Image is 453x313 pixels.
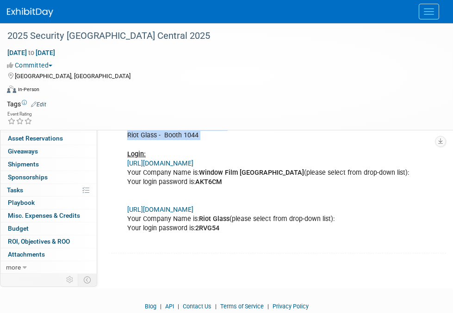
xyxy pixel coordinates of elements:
span: | [265,303,271,310]
span: Tasks [7,186,23,194]
span: Giveaways [8,147,38,155]
a: Budget [0,222,97,235]
img: ExhibitDay [7,8,53,17]
b: 2RVG54 [195,224,219,232]
span: [GEOGRAPHIC_DATA], [GEOGRAPHIC_DATA] [15,73,130,80]
div: Event Rating [7,112,32,117]
span: ROI, Objectives & ROO [8,238,70,245]
button: Menu [419,4,439,19]
a: Contact Us [183,303,211,310]
a: Blog [145,303,156,310]
a: Misc. Expenses & Credits [0,209,97,222]
span: | [213,303,219,310]
a: [URL][DOMAIN_NAME] [127,160,193,167]
span: more [6,264,21,271]
a: Tasks [0,184,97,196]
a: [URL][DOMAIN_NAME] [127,206,193,214]
a: Edit [31,101,46,108]
span: | [175,303,181,310]
span: Attachments [8,251,45,258]
span: Budget [8,225,29,232]
a: Terms of Service [220,303,264,310]
a: Playbook [0,196,97,209]
div: 2025 Security [GEOGRAPHIC_DATA] Central 2025 [4,28,434,44]
b: Window Film [GEOGRAPHIC_DATA] [199,169,304,177]
a: Sponsorships [0,171,97,184]
button: Committed [7,61,56,70]
img: Format-Inperson.png [7,86,16,93]
td: Toggle Event Tabs [78,274,97,286]
td: Tags [7,99,46,109]
a: more [0,261,97,274]
a: Giveaways [0,145,97,158]
a: Privacy Policy [273,303,309,310]
a: ROI, Objectives & ROO [0,235,97,248]
a: Shipments [0,158,97,171]
b: AKT6CM [195,178,222,186]
span: to [27,49,36,56]
span: Sponsorships [8,173,48,181]
div: Window Film Canada - Booth 140 Riot Glass - Booth 1044 Your Company Name is: (please select from ... [121,117,429,247]
a: Attachments [0,248,97,261]
span: Playbook [8,199,35,206]
a: Asset Reservations [0,132,97,145]
span: Shipments [8,160,39,168]
span: | [158,303,164,310]
div: Event Format [7,84,441,98]
b: Riot Glass [199,215,230,223]
span: [DATE] [DATE] [7,49,56,57]
span: Misc. Expenses & Credits [8,212,80,219]
a: API [165,303,174,310]
span: Asset Reservations [8,135,63,142]
div: In-Person [18,86,39,93]
u: Login: [127,150,146,158]
td: Personalize Event Tab Strip [62,274,78,286]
